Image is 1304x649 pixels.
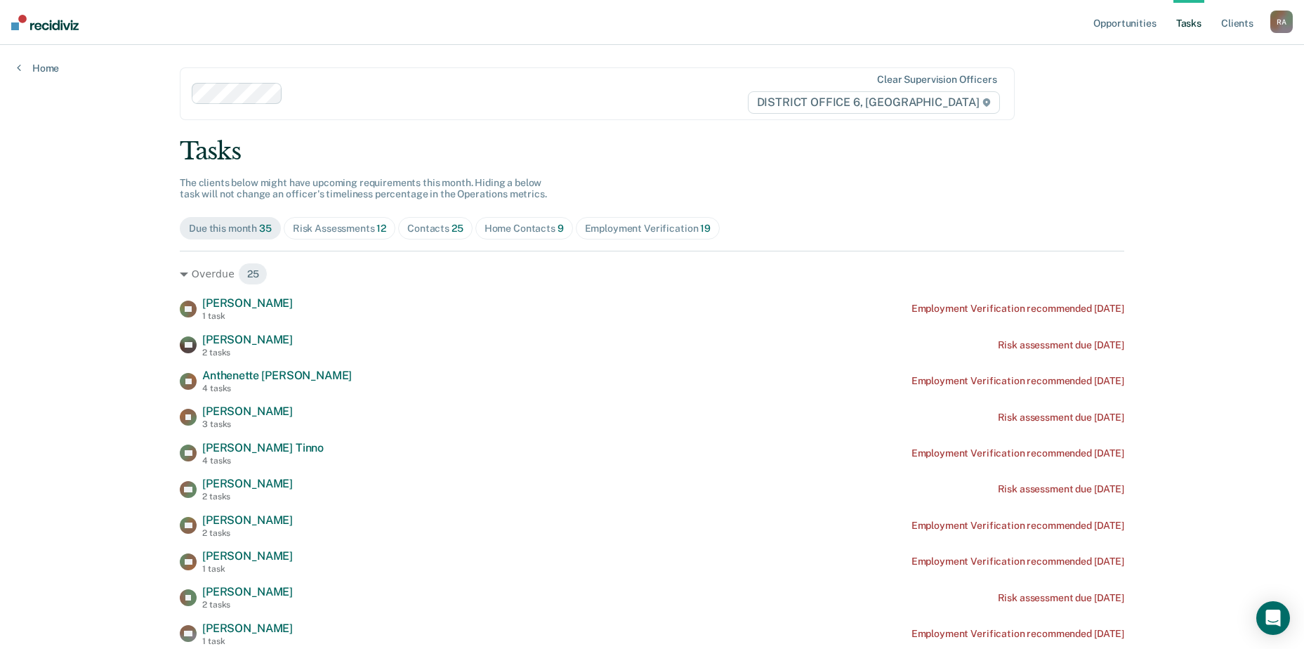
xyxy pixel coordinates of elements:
div: Employment Verification [585,223,711,235]
div: 2 tasks [202,600,293,610]
span: [PERSON_NAME] [202,513,293,527]
div: 3 tasks [202,419,293,429]
div: Due this month [189,223,272,235]
div: Risk assessment due [DATE] [998,592,1124,604]
div: Employment Verification recommended [DATE] [911,520,1124,532]
span: [PERSON_NAME] [202,622,293,635]
span: 35 [259,223,272,234]
span: The clients below might have upcoming requirements this month. Hiding a below task will not chang... [180,177,547,200]
div: 1 task [202,311,293,321]
span: DISTRICT OFFICE 6, [GEOGRAPHIC_DATA] [748,91,1000,114]
div: 4 tasks [202,456,324,466]
div: Employment Verification recommended [DATE] [911,556,1124,568]
span: [PERSON_NAME] [202,296,293,310]
div: Risk Assessments [293,223,386,235]
span: 25 [238,263,268,285]
span: [PERSON_NAME] [202,549,293,563]
button: RA [1270,11,1293,33]
img: Recidiviz [11,15,79,30]
div: Contacts [407,223,463,235]
div: 2 tasks [202,348,293,358]
div: Risk assessment due [DATE] [998,483,1124,495]
div: 4 tasks [202,383,352,393]
span: Anthenette [PERSON_NAME] [202,369,352,382]
span: [PERSON_NAME] [202,333,293,346]
div: Employment Verification recommended [DATE] [911,375,1124,387]
a: Home [17,62,59,74]
div: 1 task [202,564,293,574]
div: Employment Verification recommended [DATE] [911,303,1124,315]
div: Home Contacts [485,223,564,235]
div: Risk assessment due [DATE] [998,412,1124,424]
span: 19 [700,223,711,234]
div: Tasks [180,137,1124,166]
span: 12 [376,223,386,234]
div: 1 task [202,636,293,646]
div: 2 tasks [202,528,293,538]
span: [PERSON_NAME] [202,477,293,490]
div: Employment Verification recommended [DATE] [911,628,1124,640]
div: Clear supervision officers [877,74,996,86]
div: Open Intercom Messenger [1256,601,1290,635]
span: [PERSON_NAME] Tinno [202,441,324,454]
div: R A [1270,11,1293,33]
span: [PERSON_NAME] [202,585,293,598]
div: Employment Verification recommended [DATE] [911,447,1124,459]
div: Overdue 25 [180,263,1124,285]
div: 2 tasks [202,492,293,501]
span: [PERSON_NAME] [202,405,293,418]
div: Risk assessment due [DATE] [998,339,1124,351]
span: 9 [558,223,564,234]
span: 25 [452,223,463,234]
